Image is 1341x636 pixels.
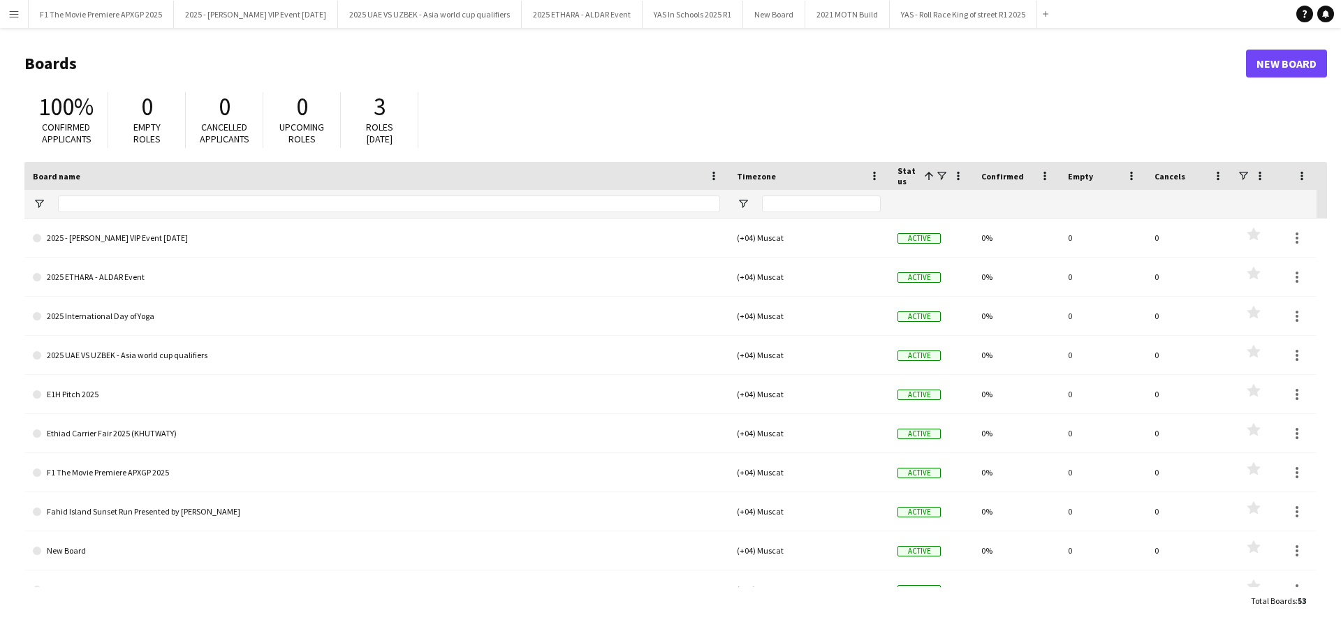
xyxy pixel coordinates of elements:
[1060,258,1146,296] div: 0
[1146,219,1233,257] div: 0
[33,219,720,258] a: 2025 - [PERSON_NAME] VIP Event [DATE]
[219,91,230,122] span: 0
[728,375,889,413] div: (+04) Muscat
[897,507,941,517] span: Active
[1246,50,1327,77] a: New Board
[973,375,1060,413] div: 0%
[338,1,522,28] button: 2025 UAE VS UZBEK - Asia world cup qualifiers
[973,531,1060,570] div: 0%
[279,121,324,145] span: Upcoming roles
[522,1,643,28] button: 2025 ETHARA - ALDAR Event
[737,198,749,210] button: Open Filter Menu
[1155,171,1185,182] span: Cancels
[33,336,720,375] a: 2025 UAE VS UZBEK - Asia world cup qualifiers
[728,219,889,257] div: (+04) Muscat
[133,121,161,145] span: Empty roles
[805,1,890,28] button: 2021 MOTN Build
[897,390,941,400] span: Active
[897,350,941,361] span: Active
[1060,492,1146,531] div: 0
[1146,258,1233,296] div: 0
[973,414,1060,452] div: 0%
[890,1,1037,28] button: YAS - Roll Race King of street R1 2025
[728,492,889,531] div: (+04) Muscat
[1068,171,1093,182] span: Empty
[1146,414,1233,452] div: 0
[33,171,80,182] span: Board name
[897,546,941,556] span: Active
[1060,297,1146,335] div: 0
[33,453,720,492] a: F1 The Movie Premiere APXGP 2025
[1146,492,1233,531] div: 0
[1060,531,1146,570] div: 0
[762,195,881,212] input: Timezone Filter Input
[897,429,941,439] span: Active
[728,570,889,609] div: (+04) Muscat
[897,272,941,283] span: Active
[973,258,1060,296] div: 0%
[33,414,720,453] a: Ethiad Carrier Fair 2025 (KHUTWATY)
[33,198,45,210] button: Open Filter Menu
[58,195,720,212] input: Board name Filter Input
[973,570,1060,609] div: 100%
[1298,596,1306,606] span: 53
[374,91,386,122] span: 3
[643,1,743,28] button: YAS In Schools 2025 R1
[1146,531,1233,570] div: 0
[728,258,889,296] div: (+04) Muscat
[174,1,338,28] button: 2025 - [PERSON_NAME] VIP Event [DATE]
[24,53,1246,74] h1: Boards
[728,414,889,452] div: (+04) Muscat
[897,233,941,244] span: Active
[1060,219,1146,257] div: 0
[42,121,91,145] span: Confirmed applicants
[1146,375,1233,413] div: 0
[728,531,889,570] div: (+04) Muscat
[973,219,1060,257] div: 0%
[728,453,889,491] div: (+04) Muscat
[296,91,308,122] span: 0
[737,171,776,182] span: Timezone
[897,165,918,186] span: Status
[897,311,941,322] span: Active
[1251,587,1306,614] div: :
[1146,453,1233,491] div: 0
[33,531,720,570] a: New Board
[1146,297,1233,335] div: 0
[743,1,805,28] button: New Board
[973,453,1060,491] div: 0%
[38,91,94,122] span: 100%
[728,336,889,374] div: (+04) Muscat
[973,336,1060,374] div: 0%
[33,570,720,609] a: YAS - Roll Race King of street R1 2025
[29,1,174,28] button: F1 The Movie Premiere APXGP 2025
[1251,596,1296,606] span: Total Boards
[33,297,720,336] a: 2025 International Day of Yoga
[33,375,720,414] a: E1H Pitch 2025
[897,468,941,478] span: Active
[728,297,889,335] div: (+04) Muscat
[1146,570,1233,609] div: 0
[973,492,1060,531] div: 0%
[1146,336,1233,374] div: 0
[1060,570,1146,609] div: 0
[897,585,941,596] span: Active
[33,492,720,531] a: Fahid Island Sunset Run Presented by [PERSON_NAME]
[366,121,393,145] span: Roles [DATE]
[200,121,249,145] span: Cancelled applicants
[33,258,720,297] a: 2025 ETHARA - ALDAR Event
[1060,336,1146,374] div: 0
[141,91,153,122] span: 0
[1060,375,1146,413] div: 0
[1060,414,1146,452] div: 0
[981,171,1024,182] span: Confirmed
[1060,453,1146,491] div: 0
[973,297,1060,335] div: 0%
